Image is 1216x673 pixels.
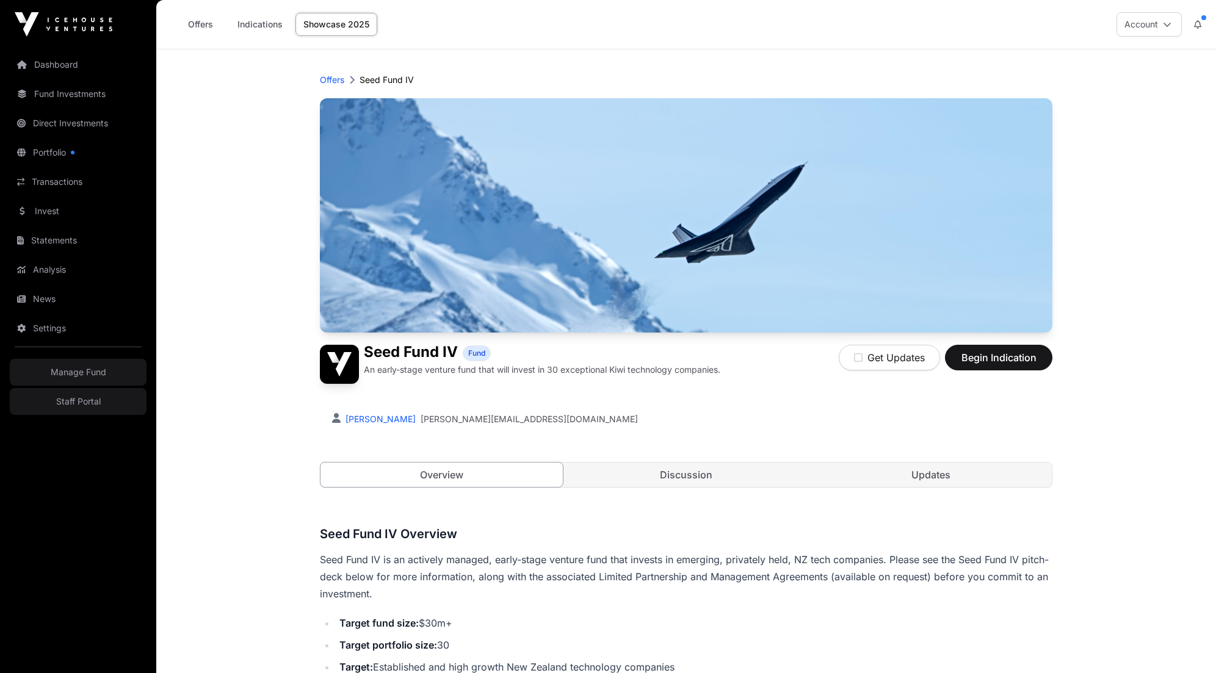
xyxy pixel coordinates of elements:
a: Direct Investments [10,110,147,137]
span: Fund [468,348,485,358]
strong: Target portfolio size: [339,639,437,651]
a: [PERSON_NAME][EMAIL_ADDRESS][DOMAIN_NAME] [421,413,638,425]
p: An early-stage venture fund that will invest in 30 exceptional Kiwi technology companies. [364,364,720,376]
a: News [10,286,147,312]
a: Transactions [10,168,147,195]
a: Settings [10,315,147,342]
span: Begin Indication [960,350,1037,365]
a: Manage Fund [10,359,147,386]
a: Statements [10,227,147,254]
a: Fund Investments [10,81,147,107]
a: [PERSON_NAME] [343,414,416,424]
p: Seed Fund IV [360,74,414,86]
li: 30 [336,636,1052,653]
h1: Seed Fund IV [364,345,458,361]
strong: Target: [339,661,373,673]
img: Seed Fund IV [320,345,359,384]
a: Showcase 2025 [295,13,377,36]
a: Offers [176,13,225,36]
nav: Tabs [320,462,1052,487]
a: Indications [230,13,291,36]
a: Invest [10,198,147,225]
a: Dashboard [10,51,147,78]
a: Analysis [10,256,147,283]
a: Discussion [565,462,808,487]
iframe: Chat Widget [1155,614,1216,673]
a: Overview [320,462,563,488]
strong: Target fund size: [339,617,419,629]
button: Get Updates [839,345,940,370]
a: Offers [320,74,344,86]
img: Seed Fund IV [320,98,1052,333]
h3: Seed Fund IV Overview [320,524,1052,544]
a: Begin Indication [945,357,1052,369]
a: Updates [809,462,1052,487]
button: Begin Indication [945,345,1052,370]
a: Portfolio [10,139,147,166]
p: Seed Fund IV is an actively managed, early-stage venture fund that invests in emerging, privately... [320,551,1052,602]
li: $30m+ [336,614,1052,632]
img: Icehouse Ventures Logo [15,12,112,37]
a: Staff Portal [10,388,147,415]
button: Account [1116,12,1182,37]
